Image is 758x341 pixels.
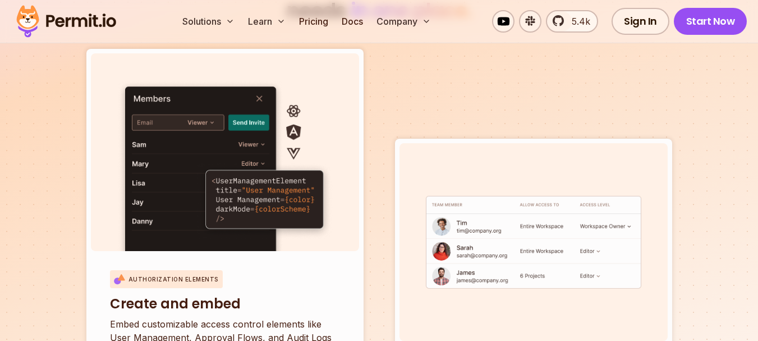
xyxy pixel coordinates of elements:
[128,275,218,284] p: Authorization Elements
[244,10,290,33] button: Learn
[337,10,367,33] a: Docs
[612,8,669,35] a: Sign In
[178,10,239,33] button: Solutions
[11,2,121,40] img: Permit logo
[674,8,747,35] a: Start Now
[295,10,333,33] a: Pricing
[546,10,598,33] a: 5.4k
[565,15,590,28] span: 5.4k
[372,10,435,33] button: Company
[110,295,340,313] h3: Create and embed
